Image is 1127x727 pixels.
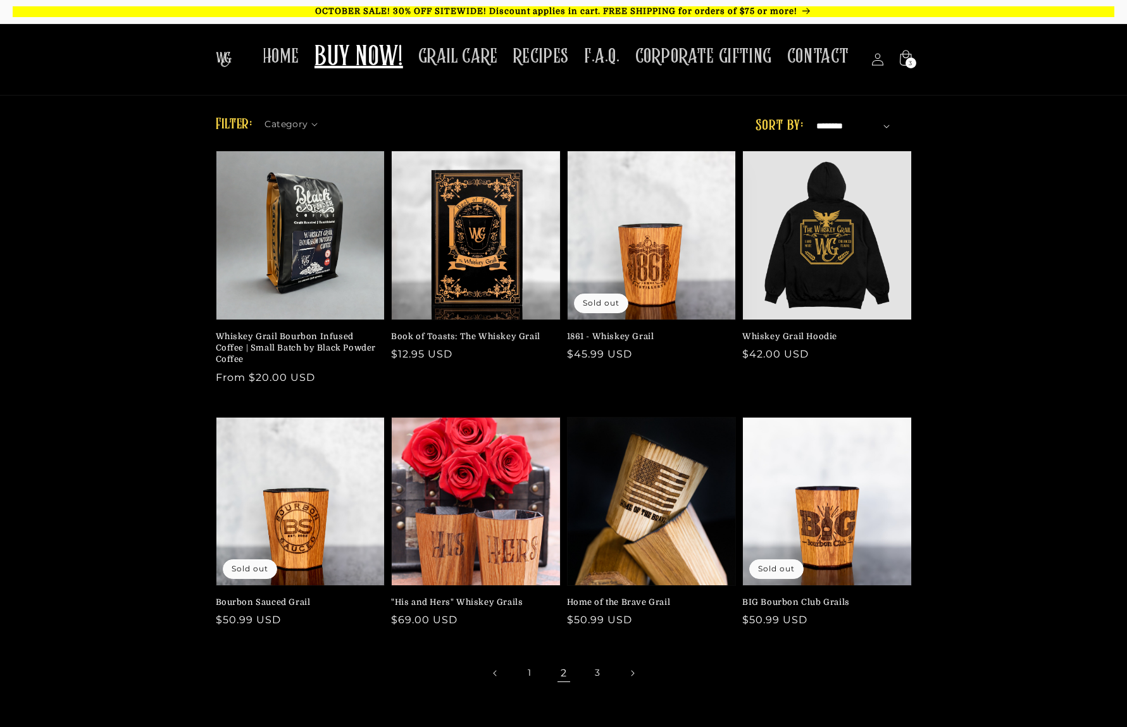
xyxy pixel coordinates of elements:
span: CONTACT [787,44,849,69]
a: CONTACT [780,37,857,77]
a: Next page [618,659,646,687]
a: F.A.Q. [576,37,628,77]
a: Whiskey Grail Hoodie [742,331,904,342]
a: GRAIL CARE [411,37,506,77]
span: GRAIL CARE [418,44,498,69]
summary: Category [265,115,325,128]
span: F.A.Q. [584,44,620,69]
a: Previous page [482,659,509,687]
label: Sort by: [756,118,803,134]
span: RECIPES [513,44,569,69]
a: Book of Toasts: The Whiskey Grail [391,331,553,342]
span: Page 2 [550,659,578,687]
nav: Pagination [216,659,912,687]
span: CORPORATE GIFTING [635,44,772,69]
a: Bourbon Sauced Grail [216,597,378,608]
img: The Whiskey Grail [216,52,232,67]
a: BIG Bourbon Club Grails [742,597,904,608]
a: 1861 - Whiskey Grail [567,331,729,342]
a: RECIPES [506,37,576,77]
span: BUY NOW! [314,40,403,75]
a: HOME [255,37,307,77]
a: CORPORATE GIFTING [628,37,780,77]
p: OCTOBER SALE! 30% OFF SITEWIDE! Discount applies in cart. FREE SHIPPING for orders of $75 or more! [13,6,1114,17]
a: Page 3 [584,659,612,687]
a: Page 1 [516,659,544,687]
a: Home of the Brave Grail [567,597,729,608]
span: Category [265,118,308,131]
h2: Filter: [216,113,252,136]
span: 3 [909,58,912,68]
span: HOME [263,44,299,69]
a: Whiskey Grail Bourbon Infused Coffee | Small Batch by Black Powder Coffee [216,331,378,366]
a: "His and Hers" Whiskey Grails [391,597,553,608]
a: BUY NOW! [307,33,411,83]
